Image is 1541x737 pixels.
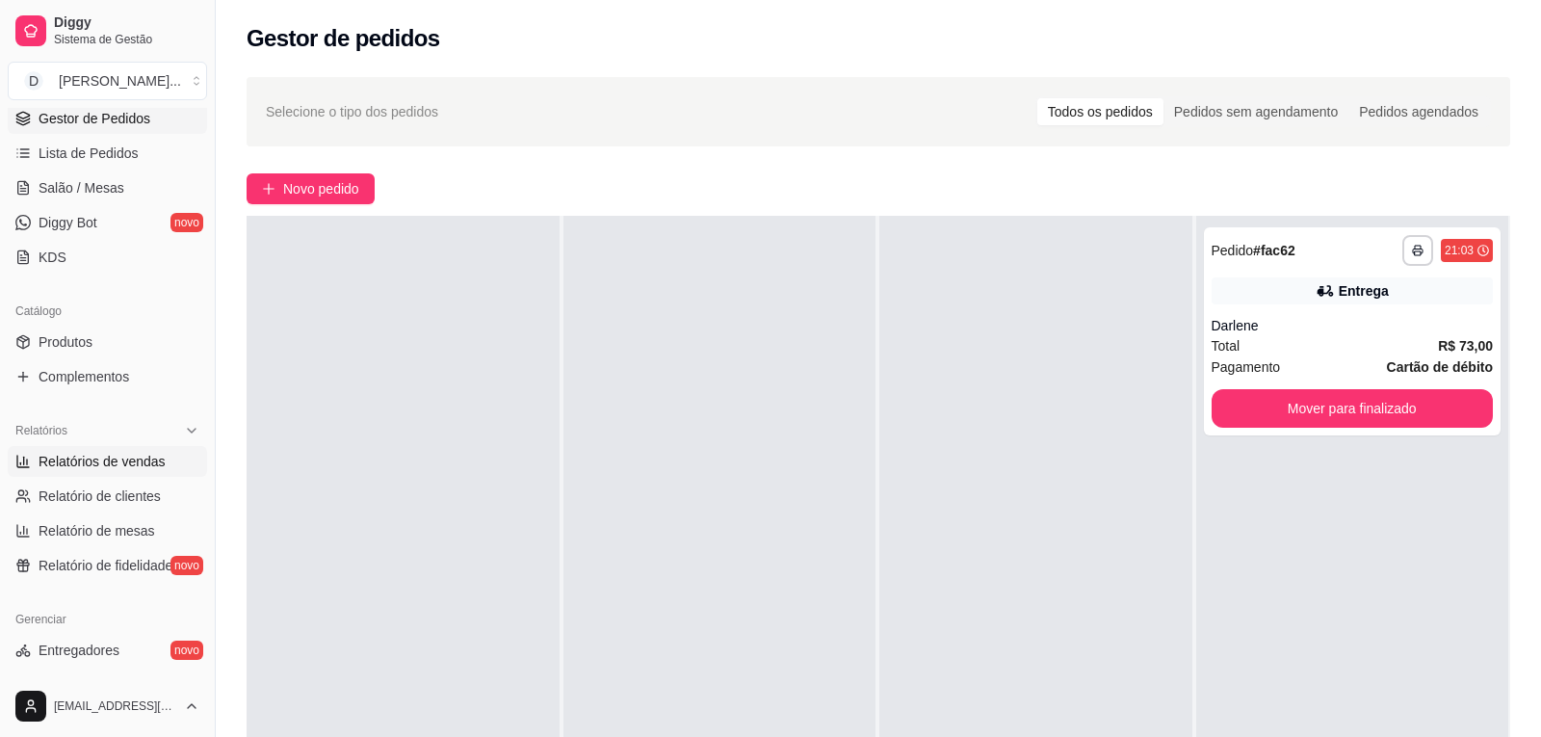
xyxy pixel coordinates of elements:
[39,248,66,267] span: KDS
[8,670,207,700] a: Nota Fiscal (NFC-e)
[8,515,207,546] a: Relatório de mesas
[8,446,207,477] a: Relatórios de vendas
[39,332,92,352] span: Produtos
[24,71,43,91] span: D
[39,367,129,386] span: Complementos
[8,327,207,357] a: Produtos
[1253,243,1295,258] strong: # fac62
[283,178,359,199] span: Novo pedido
[8,361,207,392] a: Complementos
[39,487,161,506] span: Relatório de clientes
[1037,98,1163,125] div: Todos os pedidos
[8,242,207,273] a: KDS
[8,62,207,100] button: Select a team
[1212,335,1241,356] span: Total
[39,144,139,163] span: Lista de Pedidos
[8,138,207,169] a: Lista de Pedidos
[262,182,275,196] span: plus
[1212,389,1494,428] button: Mover para finalizado
[54,14,199,32] span: Diggy
[1212,243,1254,258] span: Pedido
[1445,243,1474,258] div: 21:03
[8,635,207,666] a: Entregadoresnovo
[15,423,67,438] span: Relatórios
[39,178,124,197] span: Salão / Mesas
[39,521,155,540] span: Relatório de mesas
[8,683,207,729] button: [EMAIL_ADDRESS][DOMAIN_NAME]
[39,213,97,232] span: Diggy Bot
[1212,356,1281,378] span: Pagamento
[8,207,207,238] a: Diggy Botnovo
[54,698,176,714] span: [EMAIL_ADDRESS][DOMAIN_NAME]
[8,8,207,54] a: DiggySistema de Gestão
[8,296,207,327] div: Catálogo
[8,103,207,134] a: Gestor de Pedidos
[8,481,207,512] a: Relatório de clientes
[39,452,166,471] span: Relatórios de vendas
[247,23,440,54] h2: Gestor de pedidos
[8,604,207,635] div: Gerenciar
[8,172,207,203] a: Salão / Mesas
[1438,338,1493,354] strong: R$ 73,00
[1387,359,1493,375] strong: Cartão de débito
[1212,316,1494,335] div: Darlene
[39,556,172,575] span: Relatório de fidelidade
[39,109,150,128] span: Gestor de Pedidos
[59,71,181,91] div: [PERSON_NAME] ...
[1348,98,1489,125] div: Pedidos agendados
[1163,98,1348,125] div: Pedidos sem agendamento
[247,173,375,204] button: Novo pedido
[39,641,119,660] span: Entregadores
[8,550,207,581] a: Relatório de fidelidadenovo
[1339,281,1389,301] div: Entrega
[54,32,199,47] span: Sistema de Gestão
[266,101,438,122] span: Selecione o tipo dos pedidos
